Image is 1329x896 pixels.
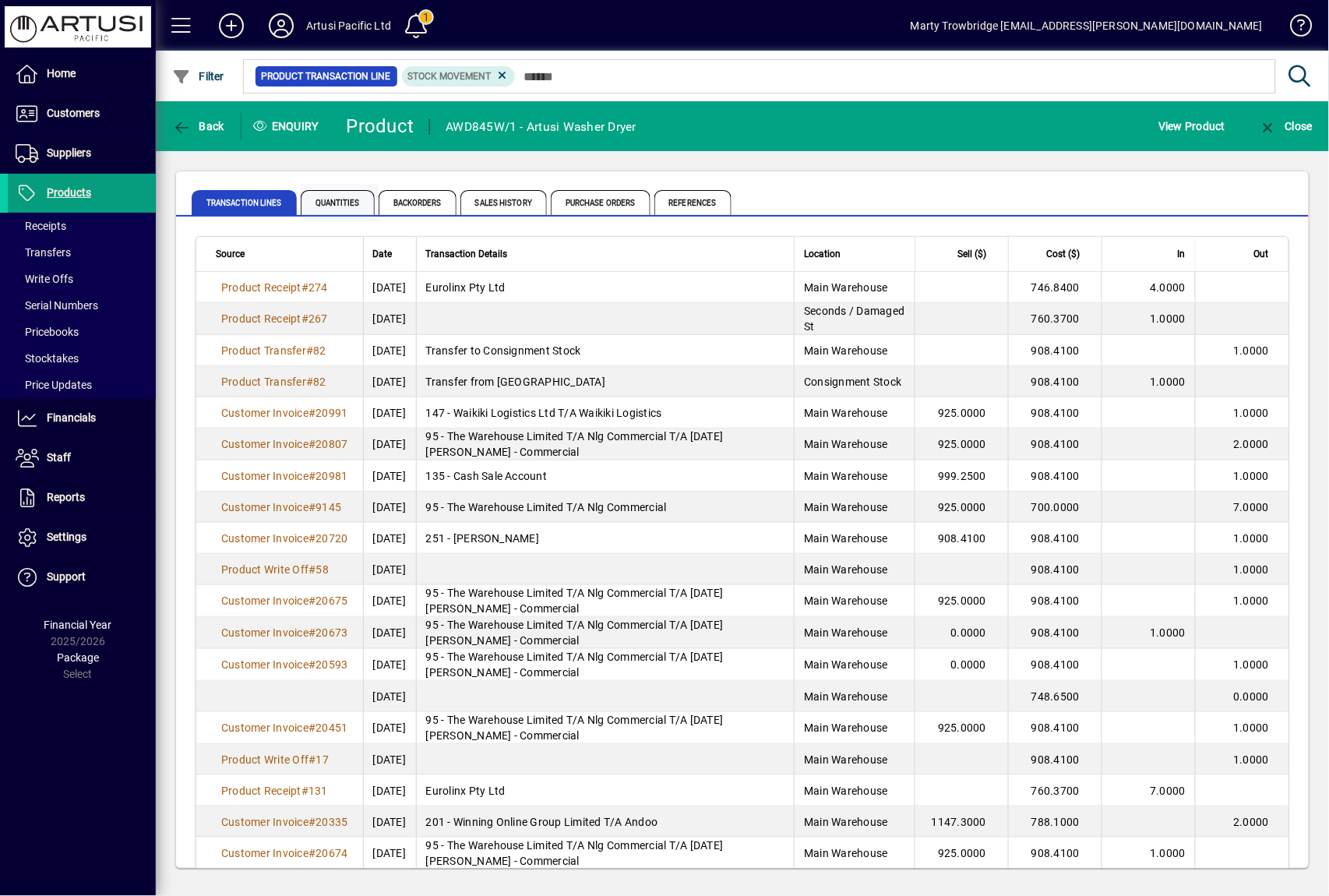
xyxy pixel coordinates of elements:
[1008,429,1102,460] td: 908.4100
[216,845,354,862] a: Customer Invoice#20674
[1151,847,1186,859] span: 1.0000
[416,585,795,617] td: 95 - The Warehouse Limited T/A Nlg Commercial T/A [DATE][PERSON_NAME] - Commercial
[8,292,156,319] a: Serial Numbers
[168,62,228,90] button: Filter
[221,470,308,482] span: Customer Invoice
[316,407,347,419] span: 20991
[1008,303,1102,335] td: 760.3700
[301,312,308,325] span: #
[363,649,416,681] td: [DATE]
[8,558,156,597] a: Support
[16,326,79,338] span: Pricebooks
[308,563,316,576] span: #
[804,245,905,263] div: Location
[363,681,416,712] td: [DATE]
[47,570,86,583] span: Support
[1234,753,1270,766] span: 1.0000
[1234,563,1270,576] span: 1.0000
[216,499,347,516] a: Customer Invoice#9145
[363,460,416,492] td: [DATE]
[460,190,547,215] span: Sales History
[308,281,328,294] span: 274
[16,246,71,259] span: Transfers
[221,376,306,388] span: Product Transfer
[804,785,888,797] span: Main Warehouse
[216,530,354,547] a: Customer Invoice#20720
[216,624,354,641] a: Customer Invoice#20673
[316,721,347,734] span: 20451
[1008,744,1102,775] td: 908.4100
[306,13,391,38] div: Artusi Pacific Ltd
[16,299,98,312] span: Serial Numbers
[313,344,326,357] span: 82
[804,470,888,482] span: Main Warehouse
[347,114,414,139] div: Product
[221,753,308,766] span: Product Write Off
[915,492,1008,523] td: 925.0000
[363,744,416,775] td: [DATE]
[221,847,308,859] span: Customer Invoice
[316,594,347,607] span: 20675
[8,399,156,438] a: Financials
[1234,594,1270,607] span: 1.0000
[47,491,85,503] span: Reports
[316,847,347,859] span: 20674
[1008,492,1102,523] td: 700.0000
[221,344,306,357] span: Product Transfer
[1151,626,1186,639] span: 1.0000
[804,816,888,828] span: Main Warehouse
[1046,245,1080,263] span: Cost ($)
[221,563,308,576] span: Product Write Off
[416,806,795,838] td: 201 - Winning Online Group Limited T/A Andoo
[16,352,79,365] span: Stocktakes
[221,407,308,419] span: Customer Invoice
[804,594,888,607] span: Main Warehouse
[308,407,316,419] span: #
[221,501,308,513] span: Customer Invoice
[47,186,91,199] span: Products
[804,532,888,545] span: Main Warehouse
[363,554,416,585] td: [DATE]
[256,12,306,40] button: Profile
[47,107,100,119] span: Customers
[804,626,888,639] span: Main Warehouse
[8,55,156,93] a: Home
[316,658,347,671] span: 20593
[47,67,76,79] span: Home
[804,563,888,576] span: Main Warehouse
[1008,272,1102,303] td: 746.8400
[363,397,416,429] td: [DATE]
[1151,312,1186,325] span: 1.0000
[216,436,354,453] a: Customer Invoice#20807
[1234,501,1270,513] span: 7.0000
[221,594,308,607] span: Customer Invoice
[1234,690,1270,703] span: 0.0000
[172,120,224,132] span: Back
[216,342,332,359] a: Product Transfer#82
[915,838,1008,870] td: 925.0000
[915,523,1008,554] td: 908.4100
[316,753,330,766] span: 17
[1008,838,1102,870] td: 908.4100
[804,407,888,419] span: Main Warehouse
[221,532,308,545] span: Customer Invoice
[221,281,301,294] span: Product Receipt
[1254,245,1269,263] span: Out
[316,532,347,545] span: 20720
[804,245,841,263] span: Location
[1234,816,1270,828] span: 2.0000
[216,373,332,390] a: Product Transfer#82
[216,719,354,736] a: Customer Invoice#20451
[308,501,316,513] span: #
[804,438,888,450] span: Main Warehouse
[306,344,313,357] span: #
[8,94,156,133] a: Customers
[1008,460,1102,492] td: 908.4100
[216,782,333,799] a: Product Receipt#131
[915,460,1008,492] td: 999.2500
[1234,344,1270,357] span: 1.0000
[262,69,391,84] span: Product Transaction Line
[316,438,347,450] span: 20807
[8,518,156,557] a: Settings
[8,319,156,345] a: Pricebooks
